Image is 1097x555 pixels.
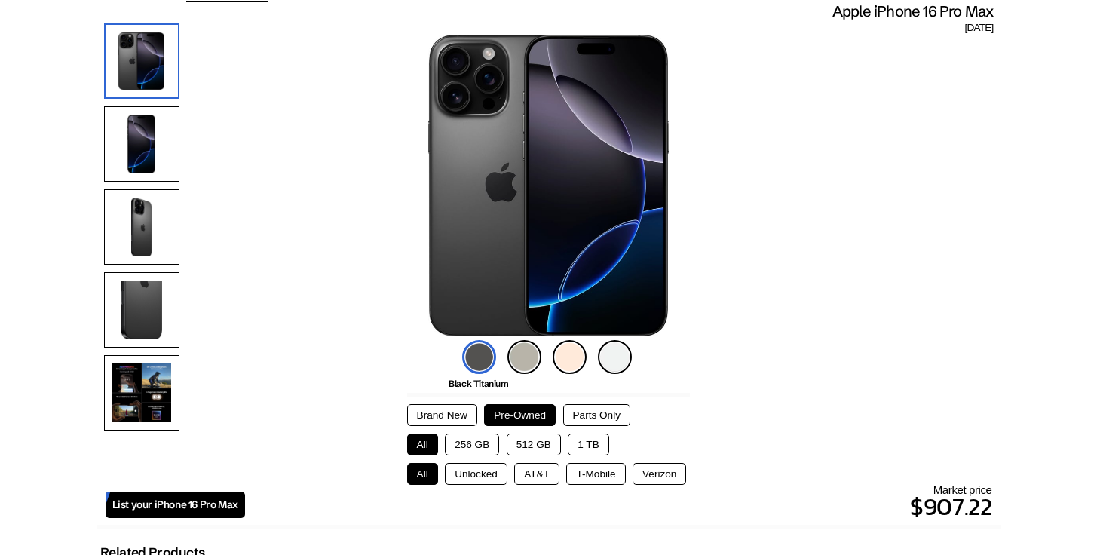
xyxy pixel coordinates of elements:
[563,404,630,426] button: Parts Only
[633,463,686,485] button: Verizon
[445,463,507,485] button: Unlocked
[104,106,179,182] img: Front
[407,463,438,485] button: All
[445,434,499,455] button: 256 GB
[104,355,179,431] img: Features
[514,463,559,485] button: AT&T
[428,35,668,336] img: iPhone 16 Pro Max
[965,21,994,35] span: [DATE]
[106,492,245,518] a: List your iPhone 16 Pro Max
[553,340,587,374] img: desert-titanium-icon
[407,434,438,455] button: All
[598,340,632,374] img: white-titanium-icon
[484,404,556,426] button: Pre-Owned
[104,23,179,99] img: iPhone 16 Pro Max
[832,2,994,21] span: Apple iPhone 16 Pro Max
[568,434,608,455] button: 1 TB
[449,378,508,389] span: Black Titanium
[566,463,625,485] button: T-Mobile
[407,404,477,426] button: Brand New
[245,483,992,525] div: Market price
[112,498,238,511] span: List your iPhone 16 Pro Max
[462,340,496,374] img: black-titanium-icon
[104,189,179,265] img: Rear
[245,489,992,525] p: $907.22
[507,434,561,455] button: 512 GB
[104,272,179,348] img: Camera
[507,340,541,374] img: natural-titanium-icon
